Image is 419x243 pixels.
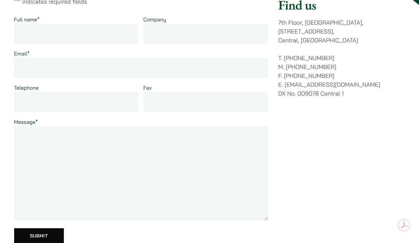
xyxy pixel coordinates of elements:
[14,119,38,125] label: Message
[144,84,152,91] label: Fax
[14,50,30,57] label: Email
[278,18,405,45] p: 7th Floor, [GEOGRAPHIC_DATA], [STREET_ADDRESS], Central, [GEOGRAPHIC_DATA]
[278,54,405,98] p: T. [PHONE_NUMBER] M. [PHONE_NUMBER] F. [PHONE_NUMBER] E. [EMAIL_ADDRESS][DOMAIN_NAME] DX No. 0090...
[14,84,39,91] label: Telephone
[144,16,167,23] label: Company
[14,16,40,23] label: Full name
